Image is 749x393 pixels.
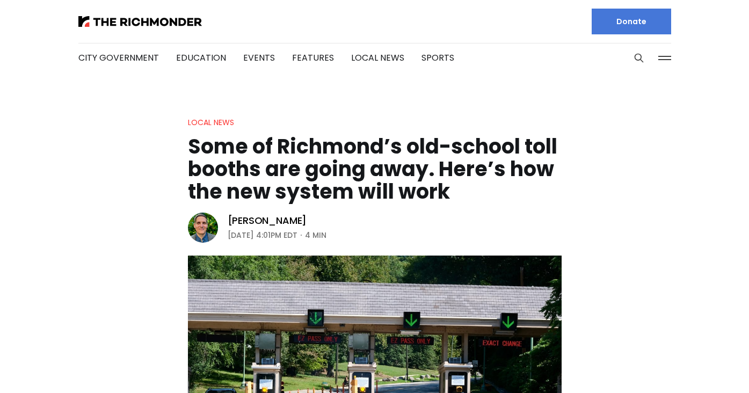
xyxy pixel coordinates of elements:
span: 4 min [305,229,326,242]
a: Donate [592,9,671,34]
a: Local News [351,52,404,64]
img: The Richmonder [78,16,202,27]
a: City Government [78,52,159,64]
a: Local News [188,117,234,128]
h1: Some of Richmond’s old-school toll booths are going away. Here’s how the new system will work [188,135,562,203]
img: Graham Moomaw [188,213,218,243]
a: [PERSON_NAME] [228,214,307,227]
a: Features [292,52,334,64]
a: Sports [421,52,454,64]
button: Search this site [631,50,647,66]
time: [DATE] 4:01PM EDT [228,229,297,242]
a: Events [243,52,275,64]
a: Education [176,52,226,64]
iframe: portal-trigger [658,340,749,393]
